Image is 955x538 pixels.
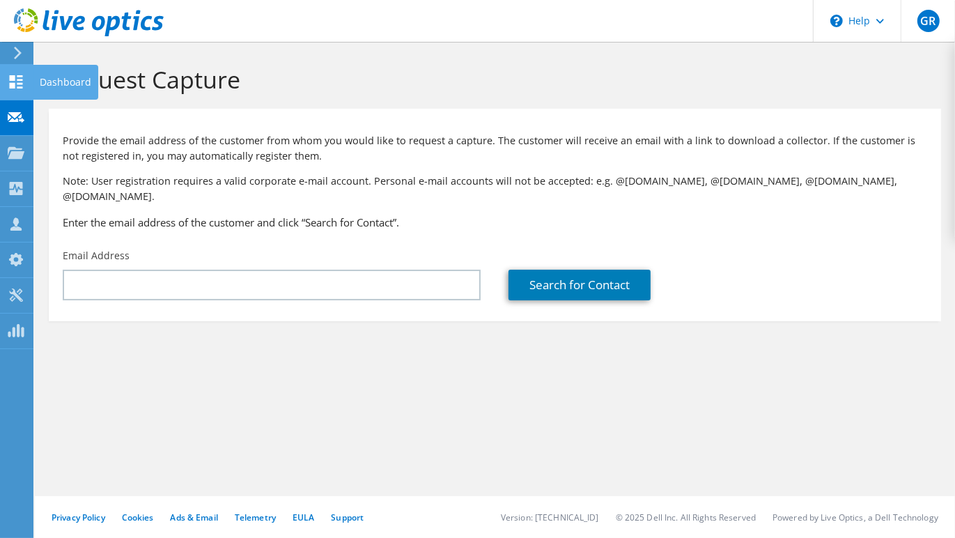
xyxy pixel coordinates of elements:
[772,512,938,523] li: Powered by Live Optics, a Dell Technology
[63,215,927,230] h3: Enter the email address of the customer and click “Search for Contact”.
[122,512,154,523] a: Cookies
[508,270,651,300] a: Search for Contact
[63,174,927,204] p: Note: User registration requires a valid corporate e-mail account. Personal e-mail accounts will ...
[63,249,130,263] label: Email Address
[52,512,105,523] a: Privacy Policy
[235,512,276,523] a: Telemetry
[63,133,927,164] p: Provide the email address of the customer from whom you would like to request a capture. The cust...
[56,65,927,94] h1: Request Capture
[917,10,940,32] span: GR
[293,512,314,523] a: EULA
[33,65,98,100] div: Dashboard
[331,512,364,523] a: Support
[171,512,218,523] a: Ads & Email
[830,15,843,27] svg: \n
[616,512,756,523] li: © 2025 Dell Inc. All Rights Reserved
[501,512,599,523] li: Version: [TECHNICAL_ID]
